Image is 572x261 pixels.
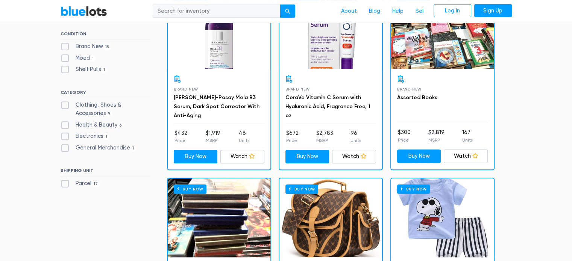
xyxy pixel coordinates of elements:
a: Blog [363,4,386,18]
span: Brand New [397,87,422,91]
label: General Merchandise [61,144,137,152]
label: Health & Beauty [61,121,124,129]
h6: Buy Now [174,184,206,194]
h6: Buy Now [397,184,430,194]
p: Price [398,137,411,143]
a: About [335,4,363,18]
li: $672 [286,129,299,144]
label: Shelf Pulls [61,65,108,74]
span: Brand New [174,87,198,91]
a: Buy Now [168,178,270,257]
li: $1,919 [206,129,220,144]
p: MSRP [206,137,220,144]
label: Brand New [61,42,112,51]
label: Electronics [61,132,110,140]
a: Sign Up [474,4,512,18]
li: 167 [462,128,473,143]
span: 6 [117,122,124,128]
span: 1 [130,145,137,151]
h6: SHIPPING UNIT [61,168,150,176]
p: Units [462,137,473,143]
a: CeraVe Vitamin C Serum with Hyaluronic Acid, Fragrance Free, 1 oz [285,94,370,119]
span: 17 [91,181,100,187]
p: Units [350,137,361,144]
label: Mixed [61,54,96,62]
a: Buy Now [279,178,382,257]
p: MSRP [428,137,445,143]
span: 1 [101,67,108,73]
a: Buy Now [285,150,329,163]
span: 1 [90,56,96,62]
input: Search for inventory [153,5,281,18]
a: Watch [444,149,488,163]
p: Units [239,137,249,144]
a: Watch [220,150,264,163]
a: Buy Now [391,178,494,257]
h6: CONDITION [61,31,150,39]
li: $2,783 [316,129,333,144]
h6: Buy Now [285,184,318,194]
a: Log In [434,4,471,18]
span: 9 [106,111,113,117]
span: 1 [103,134,110,140]
label: Parcel [61,180,100,188]
a: Watch [332,150,376,163]
li: 96 [350,129,361,144]
a: [PERSON_NAME]-Posay Mela B3 Serum, Dark Spot Corrector With Anti-Aging [174,94,259,119]
a: Buy Now [397,149,441,163]
li: $432 [174,129,187,144]
span: 15 [103,44,112,50]
p: MSRP [316,137,333,144]
p: Price [286,137,299,144]
a: Help [386,4,410,18]
p: Price [174,137,187,144]
a: Sell [410,4,431,18]
li: 48 [239,129,249,144]
a: Assorted Books [397,94,437,101]
label: Clothing, Shoes & Accessories [61,101,150,117]
a: Buy Now [174,150,218,163]
li: $300 [398,128,411,143]
a: BlueLots [61,6,107,17]
li: $2,819 [428,128,445,143]
span: Brand New [285,87,310,91]
h6: CATEGORY [61,90,150,98]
